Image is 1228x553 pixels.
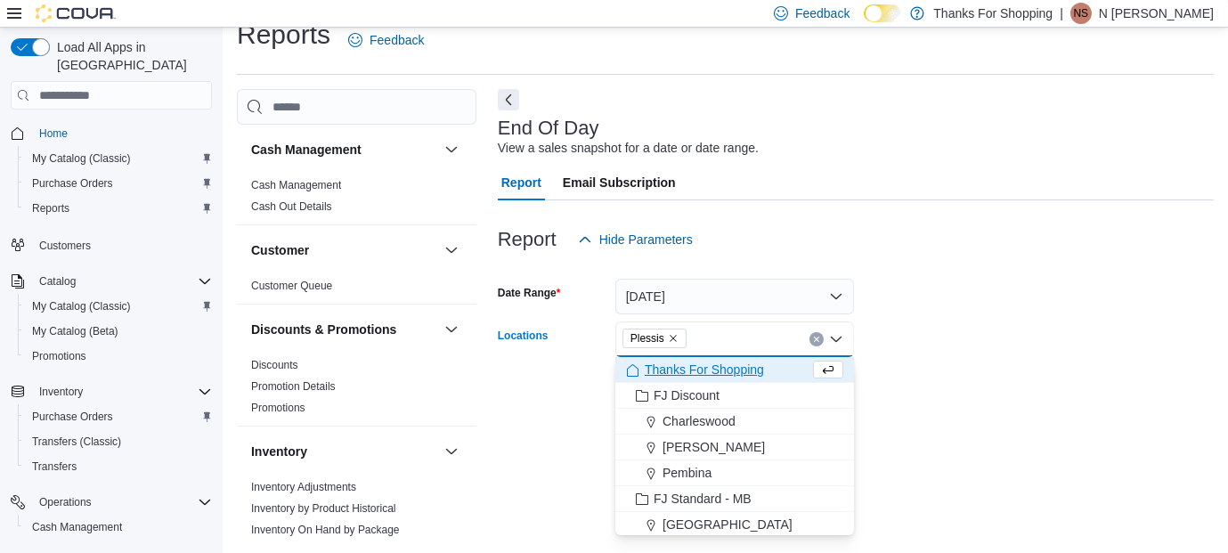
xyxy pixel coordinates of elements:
a: My Catalog (Beta) [25,321,126,342]
button: Cash Management [18,515,219,540]
button: FJ Standard - MB [615,486,854,512]
span: Cash Management [25,516,212,538]
button: Purchase Orders [18,171,219,196]
a: Promotions [251,402,305,414]
a: Transfers (Classic) [25,431,128,452]
h3: Cash Management [251,141,362,159]
span: Feedback [795,4,850,22]
span: Purchase Orders [32,176,113,191]
button: Inventory [32,381,90,403]
span: My Catalog (Classic) [32,299,131,313]
span: Feedback [370,31,424,49]
span: Plessis [622,329,687,348]
h3: Report [498,229,557,250]
img: Cova [36,4,116,22]
p: | [1060,3,1063,24]
p: N [PERSON_NAME] [1099,3,1214,24]
span: Promotions [25,346,212,367]
span: Plessis [630,329,664,347]
button: Inventory [441,441,462,462]
span: Thanks For Shopping [645,361,764,378]
span: Purchase Orders [32,410,113,424]
button: FJ Discount [615,383,854,409]
span: My Catalog (Beta) [32,324,118,338]
button: Catalog [4,269,219,294]
span: My Catalog (Beta) [25,321,212,342]
a: Purchase Orders [25,173,120,194]
span: Reports [32,201,69,216]
div: Customer [237,275,476,304]
a: Home [32,123,75,144]
button: Purchase Orders [18,404,219,429]
div: N Spence [1070,3,1092,24]
span: Customers [39,239,91,253]
input: Dark Mode [864,4,901,23]
span: Customers [32,233,212,256]
span: Email Subscription [563,165,676,200]
span: Promotions [251,401,305,415]
button: Inventory [251,443,437,460]
span: Report [501,165,541,200]
span: Inventory Adjustments [251,480,356,494]
button: Cash Management [441,139,462,160]
span: [GEOGRAPHIC_DATA] [663,516,793,533]
span: Reports [25,198,212,219]
a: Cash Management [25,516,129,538]
span: Transfers (Classic) [32,435,121,449]
span: Inventory [39,385,83,399]
button: Remove Plessis from selection in this group [668,333,679,344]
span: Catalog [39,274,76,289]
span: Pembina [663,464,712,482]
div: View a sales snapshot for a date or date range. [498,139,759,158]
span: Home [39,126,68,141]
button: My Catalog (Beta) [18,319,219,344]
a: Discounts [251,359,298,371]
a: Cash Out Details [251,200,332,213]
button: Inventory [4,379,219,404]
a: Customer Queue [251,280,332,292]
span: Promotion Details [251,379,336,394]
button: Discounts & Promotions [251,321,437,338]
span: My Catalog (Classic) [25,148,212,169]
span: Cash Out Details [251,199,332,214]
span: Operations [39,495,92,509]
button: Home [4,120,219,146]
div: Discounts & Promotions [237,354,476,426]
a: Customers [32,235,98,256]
button: Cash Management [251,141,437,159]
a: Promotions [25,346,94,367]
span: Cash Management [32,520,122,534]
button: My Catalog (Classic) [18,146,219,171]
button: [PERSON_NAME] [615,435,854,460]
span: Purchase Orders [25,406,212,427]
span: Catalog [32,271,212,292]
span: Customer Queue [251,279,332,293]
button: Pembina [615,460,854,486]
button: Hide Parameters [571,222,700,257]
button: Operations [32,492,99,513]
a: Cash Management [251,179,341,191]
span: Cash Management [251,178,341,192]
button: Transfers (Classic) [18,429,219,454]
button: Customers [4,232,219,257]
span: Inventory On Hand by Package [251,523,400,537]
button: Charleswood [615,409,854,435]
button: Discounts & Promotions [441,319,462,340]
span: Purchase Orders [25,173,212,194]
button: Close list of options [829,332,843,346]
a: Inventory Adjustments [251,481,356,493]
a: Inventory On Hand by Package [251,524,400,536]
span: Promotions [32,349,86,363]
button: Transfers [18,454,219,479]
button: Promotions [18,344,219,369]
span: My Catalog (Classic) [32,151,131,166]
button: My Catalog (Classic) [18,294,219,319]
span: Transfers (Classic) [25,431,212,452]
a: Purchase Orders [25,406,120,427]
span: [PERSON_NAME] [663,438,765,456]
button: Clear input [809,332,824,346]
label: Locations [498,329,549,343]
span: Discounts [251,358,298,372]
button: Thanks For Shopping [615,357,854,383]
button: [GEOGRAPHIC_DATA] [615,512,854,538]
